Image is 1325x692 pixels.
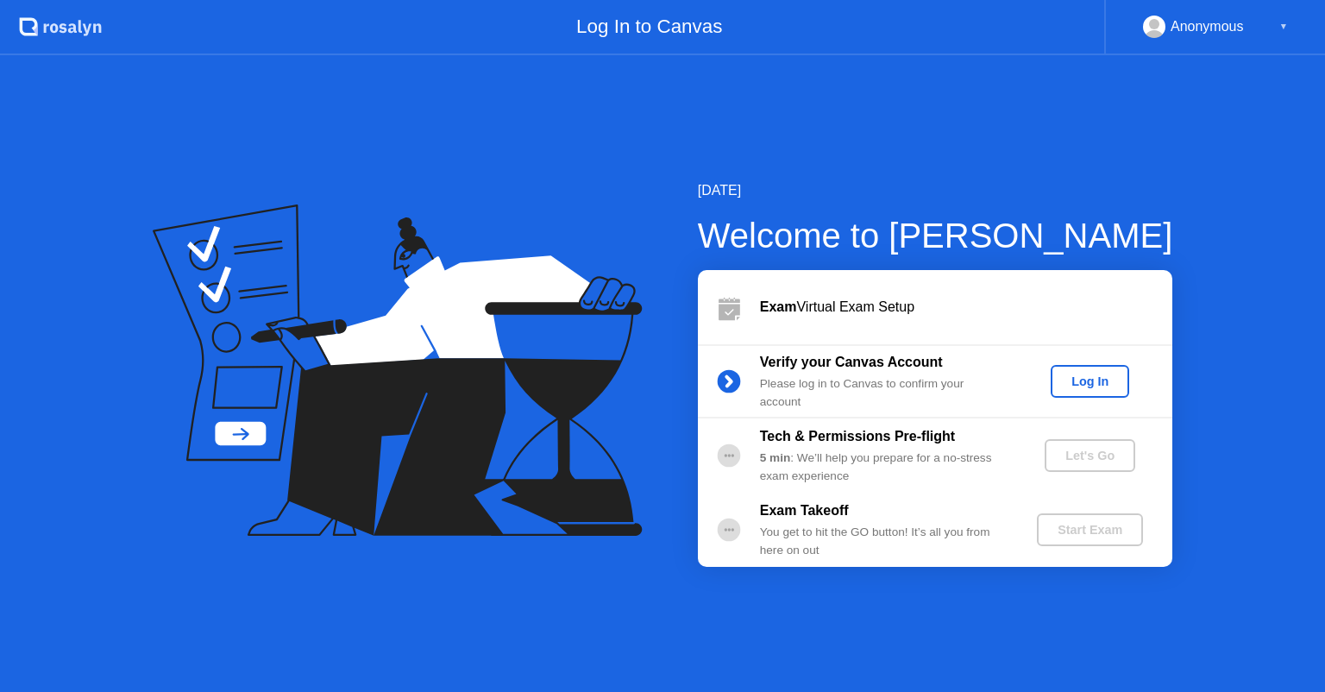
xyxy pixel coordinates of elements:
b: Verify your Canvas Account [760,355,943,369]
div: Welcome to [PERSON_NAME] [698,210,1173,261]
button: Log In [1051,365,1129,398]
b: Exam Takeoff [760,503,849,518]
b: Exam [760,299,797,314]
div: You get to hit the GO button! It’s all you from here on out [760,524,1008,559]
button: Let's Go [1045,439,1135,472]
div: ▼ [1279,16,1288,38]
div: Let's Go [1052,449,1128,462]
b: 5 min [760,451,791,464]
div: Log In [1058,374,1122,388]
div: Anonymous [1171,16,1244,38]
div: Please log in to Canvas to confirm your account [760,375,1008,411]
button: Start Exam [1037,513,1143,546]
div: : We’ll help you prepare for a no-stress exam experience [760,450,1008,485]
div: Virtual Exam Setup [760,297,1172,318]
div: Start Exam [1044,523,1136,537]
div: [DATE] [698,180,1173,201]
b: Tech & Permissions Pre-flight [760,429,955,444]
